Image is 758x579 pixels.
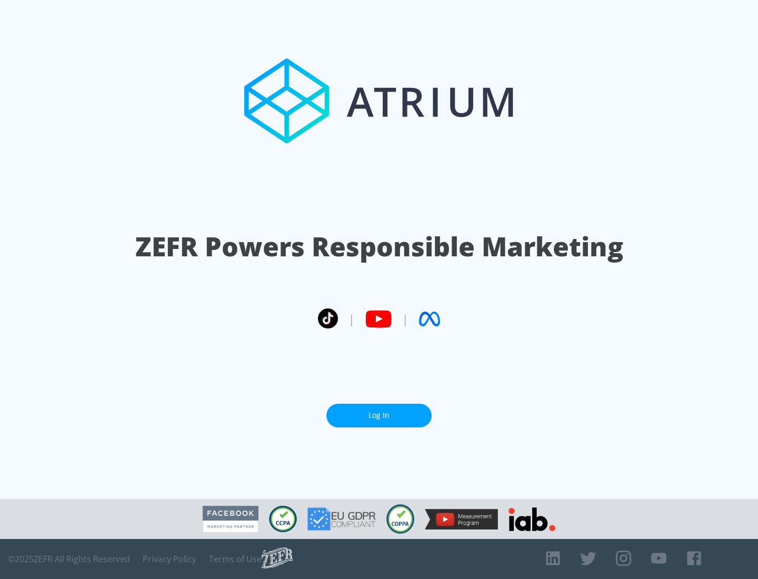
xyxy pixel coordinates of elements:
span: © 2025 ZEFR All Rights Reserved [8,554,130,564]
a: Privacy Policy [143,554,196,564]
img: IAB [508,507,555,531]
img: YouTube Measurement Program [425,509,498,530]
img: GDPR Compliant [307,507,376,531]
img: Facebook Marketing Partner [203,506,258,533]
a: Terms of Use [209,554,262,564]
img: CCPA Compliant [269,506,297,532]
a: Log In [326,404,432,427]
span: | [402,311,408,327]
h1: ZEFR Powers Responsible Marketing [135,228,623,265]
span: | [348,311,355,327]
img: COPPA Compliant [386,504,414,534]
